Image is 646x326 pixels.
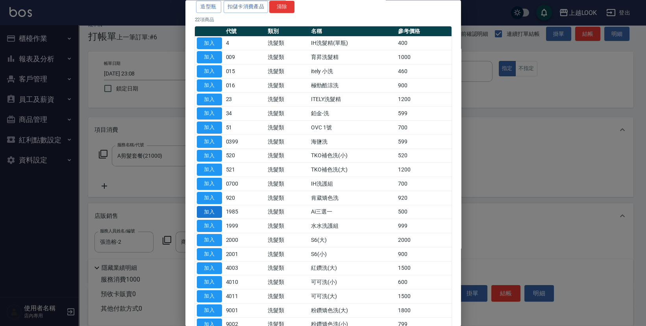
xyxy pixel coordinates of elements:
td: 2000 [224,233,266,247]
td: 育昇洗髮精 [309,50,396,64]
td: 2000 [396,233,451,247]
td: 洗髮類 [266,304,309,318]
td: 016 [224,79,266,93]
td: 920 [396,191,451,205]
td: IH洗護組 [309,177,396,191]
td: 999 [396,219,451,233]
td: 51 [224,121,266,135]
td: 460 [396,64,451,79]
button: 加入 [197,248,222,260]
td: 粉鑽矯色洗(大) [309,304,396,318]
td: 1500 [396,262,451,276]
td: 1200 [396,163,451,177]
button: 加入 [197,276,222,289]
button: 加入 [197,136,222,148]
td: 520 [396,149,451,163]
td: 4003 [224,262,266,276]
button: 加入 [197,220,222,232]
td: 1999 [224,219,266,233]
button: 加入 [197,178,222,190]
td: 洗髮類 [266,247,309,262]
td: 海鹽洗 [309,135,396,149]
button: 加入 [197,66,222,78]
button: 加入 [197,304,222,317]
td: 700 [396,177,451,191]
td: 洗髮類 [266,275,309,289]
td: 9001 [224,304,266,318]
td: 可可洗(小) [309,275,396,289]
td: 洗髮類 [266,289,309,304]
td: 4 [224,37,266,51]
td: 洗髮類 [266,163,309,177]
td: TKO補色洗(大) [309,163,396,177]
td: S6(大) [309,233,396,247]
td: 4011 [224,289,266,304]
td: 洗髮類 [266,50,309,64]
td: 400 [396,37,451,51]
td: 洗髮類 [266,149,309,163]
td: 洗髮類 [266,121,309,135]
button: 扣儲卡消費產品 [224,1,268,13]
td: 洗髮類 [266,79,309,93]
td: 1800 [396,304,451,318]
button: 加入 [197,206,222,218]
td: 2001 [224,247,266,262]
td: 極勁酷涼洗 [309,79,396,93]
td: 599 [396,107,451,121]
th: 參考價格 [396,26,451,37]
td: OVC 1號 [309,121,396,135]
td: 1985 [224,205,266,219]
th: 代號 [224,26,266,37]
td: 洗髮類 [266,135,309,149]
td: 可可洗(大) [309,289,396,304]
td: 洗髮類 [266,177,309,191]
button: 加入 [197,164,222,176]
td: 23 [224,93,266,107]
button: 加入 [197,52,222,64]
td: 鉑金-洗 [309,107,396,121]
td: 599 [396,135,451,149]
td: itely 小洗 [309,64,396,79]
td: 洗髮類 [266,191,309,205]
button: 加入 [197,79,222,92]
td: 521 [224,163,266,177]
td: 洗髮類 [266,219,309,233]
button: 加入 [197,262,222,274]
td: 洗髮類 [266,93,309,107]
button: 加入 [197,192,222,204]
td: 0399 [224,135,266,149]
td: 洗髮類 [266,205,309,219]
td: 009 [224,50,266,64]
td: 600 [396,275,451,289]
td: 920 [224,191,266,205]
td: 900 [396,247,451,262]
button: 造型瓶 [196,1,221,13]
td: IH洗髮精(單瓶) [309,37,396,51]
td: 洗髮類 [266,107,309,121]
button: 加入 [197,150,222,162]
td: 洗髮類 [266,233,309,247]
td: 700 [396,121,451,135]
td: 洗髮類 [266,64,309,79]
td: 900 [396,79,451,93]
td: 1200 [396,93,451,107]
td: 520 [224,149,266,163]
td: ITELY洗髮精 [309,93,396,107]
td: Ai三選一 [309,205,396,219]
td: 洗髮類 [266,37,309,51]
button: 加入 [197,234,222,247]
td: 4010 [224,275,266,289]
td: 水水洗護組 [309,219,396,233]
td: TKO補色洗(小) [309,149,396,163]
td: S6(小) [309,247,396,262]
button: 加入 [197,94,222,106]
th: 名稱 [309,26,396,37]
button: 清除 [269,1,294,13]
td: 肯葳矯色洗 [309,191,396,205]
button: 加入 [197,37,222,50]
td: 1500 [396,289,451,304]
button: 加入 [197,108,222,120]
td: 1000 [396,50,451,64]
button: 加入 [197,291,222,303]
td: 34 [224,107,266,121]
